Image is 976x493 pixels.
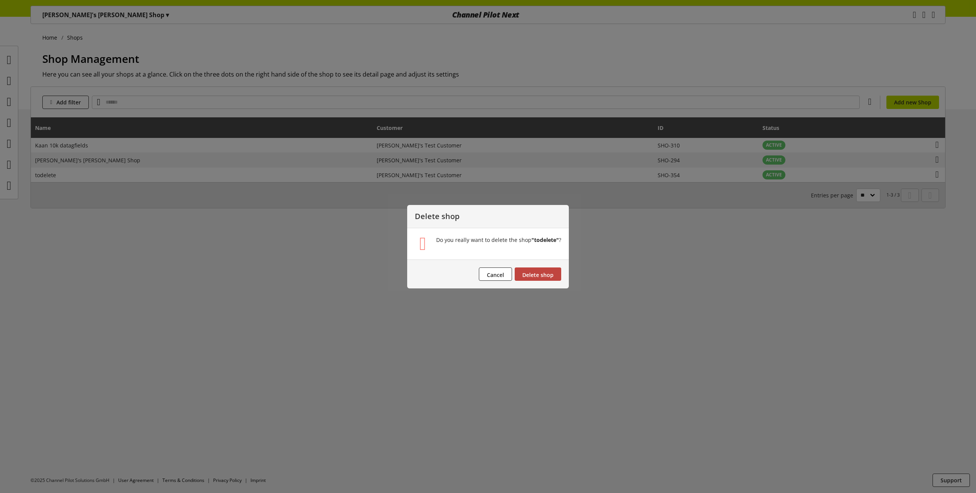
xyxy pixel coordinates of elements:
b: "todelete" [531,236,559,243]
span: Delete shop [522,271,554,279]
button: Cancel [479,267,512,281]
button: Delete shop [515,267,561,281]
div: Do you really want to delete the shop ? [436,236,561,244]
span: Cancel [487,271,504,279]
p: Delete shop [415,213,561,220]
